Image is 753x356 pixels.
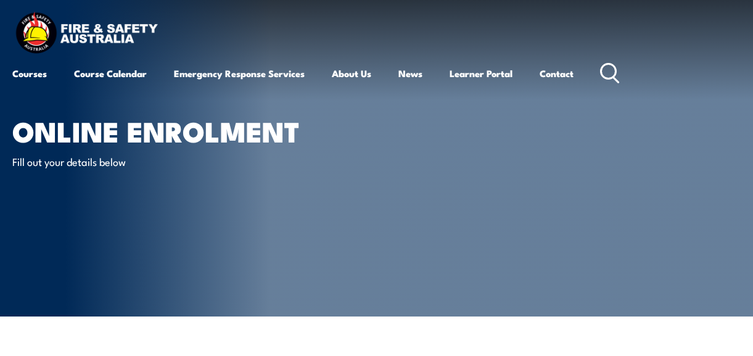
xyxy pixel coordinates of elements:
a: Course Calendar [74,59,147,88]
a: Courses [12,59,47,88]
h1: Online Enrolment [12,118,317,143]
a: Contact [540,59,574,88]
a: Emergency Response Services [174,59,305,88]
a: About Us [332,59,371,88]
a: News [398,59,422,88]
a: Learner Portal [450,59,512,88]
p: Fill out your details below [12,154,237,168]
